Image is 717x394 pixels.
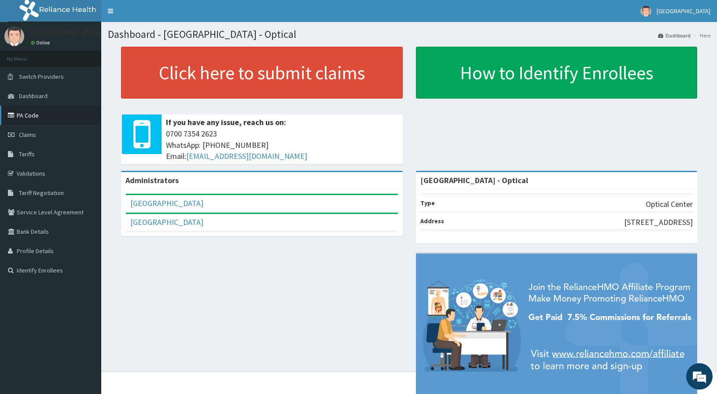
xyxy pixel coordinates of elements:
p: Optical Center [646,199,693,210]
li: Here [691,32,710,39]
b: Address [420,217,444,225]
span: Tariffs [19,150,35,158]
span: Dashboard [19,92,48,100]
a: [EMAIL_ADDRESS][DOMAIN_NAME] [186,151,307,161]
span: Tariff Negotiation [19,189,64,197]
a: Online [31,40,52,46]
span: Switch Providers [19,73,64,81]
a: Click here to submit claims [121,47,403,99]
a: [GEOGRAPHIC_DATA] [130,217,203,227]
b: Administrators [125,175,179,185]
b: Type [420,199,435,207]
a: Dashboard [658,32,691,39]
b: If you have any issue, reach us on: [166,117,286,127]
p: [GEOGRAPHIC_DATA] [31,29,103,37]
img: User Image [640,6,651,17]
a: [GEOGRAPHIC_DATA] [130,198,203,208]
p: [STREET_ADDRESS] [624,217,693,228]
strong: [GEOGRAPHIC_DATA] - Optical [420,175,528,185]
span: 0700 7354 2623 WhatsApp: [PHONE_NUMBER] Email: [166,128,398,162]
h1: Dashboard - [GEOGRAPHIC_DATA] - Optical [108,29,710,40]
span: Claims [19,131,36,139]
img: User Image [4,26,24,46]
span: [GEOGRAPHIC_DATA] [657,7,710,15]
a: How to Identify Enrollees [416,47,698,99]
